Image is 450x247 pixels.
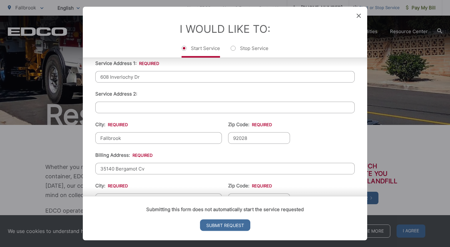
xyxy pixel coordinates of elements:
[182,45,220,57] label: Start Service
[95,121,128,127] label: City:
[231,45,268,57] label: Stop Service
[228,183,272,188] label: Zip Code:
[180,22,270,35] label: I Would Like To:
[200,220,250,231] input: Submit Request
[95,183,128,188] label: City:
[95,152,152,158] label: Billing Address:
[228,121,272,127] label: Zip Code:
[95,91,137,96] label: Service Address 2:
[146,206,304,212] strong: Submitting this form does not automatically start the service requested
